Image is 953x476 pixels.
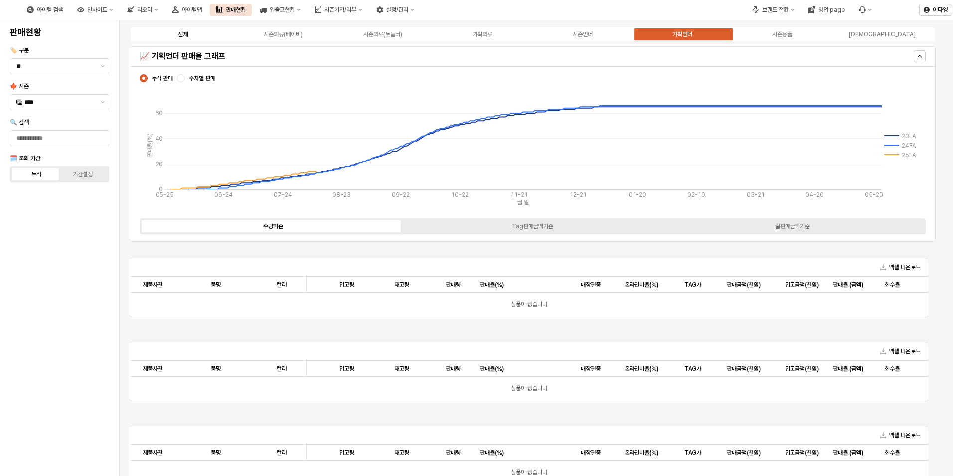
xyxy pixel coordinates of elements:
span: 품명 [211,281,221,289]
label: 실판매금액기준 [662,222,922,231]
span: 컬러 [277,449,287,457]
button: 브랜드 전환 [746,4,800,16]
span: 제품사진 [143,365,162,373]
button: 입출고현황 [254,4,307,16]
div: 영업 page [818,6,845,13]
div: 누적 [31,171,41,178]
span: 온라인비율(%) [625,281,658,289]
label: 수량기준 [143,222,403,231]
button: 엑셀 다운로드 [876,345,925,357]
span: TAG가 [684,281,701,289]
span: 재고량 [394,365,409,373]
label: Tag판매금액기준 [403,222,662,231]
div: 브랜드 전환 [762,6,789,13]
div: 기획의류 [473,31,492,38]
span: TAG가 [684,449,701,457]
div: 수량기준 [263,223,283,230]
label: 시즌언더 [533,30,633,39]
label: 기간설정 [60,170,106,179]
div: 인사이트 [87,6,107,13]
div: 기획언더 [672,31,692,38]
label: 기획의류 [433,30,532,39]
button: 아이템 검색 [21,4,69,16]
span: 🏷️ 구분 [10,47,29,54]
span: 판매율(%) [480,281,504,289]
span: 판매량 [446,449,461,457]
div: 아이템맵 [182,6,202,13]
span: 회수율 [885,449,900,457]
span: 판매율(%) [480,365,504,373]
div: 시즌의류(토들러) [363,31,402,38]
span: 🗓️ 조회 기간 [10,155,40,162]
button: 인사이트 [71,4,119,16]
span: 판매율(%) [480,449,504,457]
span: 제품사진 [143,281,162,289]
div: 전체 [178,31,188,38]
span: 판매량 [446,281,461,289]
span: 판매율 (금액) [833,449,863,457]
span: 매장편중 [581,449,601,457]
span: 입고량 [339,449,354,457]
span: 매장편중 [581,281,601,289]
span: 회수율 [885,365,900,373]
button: 이다영 [919,4,952,16]
label: 전체 [133,30,233,39]
span: 입고금액(천원) [785,449,819,457]
span: 🍁 시즌 [10,83,29,90]
div: 시즌언더 [573,31,593,38]
span: 회수율 [885,281,900,289]
span: 입고량 [339,281,354,289]
span: 입고량 [339,365,354,373]
div: 시즌의류(베이비) [264,31,303,38]
h5: 📈 기획언더 판매율 그래프 [140,51,727,61]
label: 시즌의류(토들러) [333,30,433,39]
div: 버그 제보 및 기능 개선 요청 [853,4,878,16]
div: 리오더 [137,6,152,13]
div: 시즌기획/리뷰 [324,6,356,13]
span: 컬러 [277,365,287,373]
span: 컬러 [277,281,287,289]
button: 시즌기획/리뷰 [309,4,368,16]
span: 판매량 [446,365,461,373]
label: 기획언더 [633,30,732,39]
p: 이다영 [933,6,948,14]
div: Tag판매금액기준 [512,223,553,230]
button: 판매현황 [210,4,252,16]
span: 판매금액(천원) [727,365,761,373]
span: 판매율 (금액) [833,281,863,289]
button: 제안 사항 표시 [97,95,109,110]
button: 엑셀 다운로드 [876,261,925,273]
div: 설정/관리 [386,6,408,13]
label: 시즌의류(베이비) [233,30,332,39]
span: 입고금액(천원) [785,281,819,289]
div: 실판매금액기준 [775,223,810,230]
div: 설정/관리 [370,4,420,16]
div: 기간설정 [73,171,93,178]
button: 영업 page [802,4,851,16]
div: 시즌용품 [772,31,792,38]
span: 품명 [211,365,221,373]
label: 누적 [13,170,60,179]
button: 리오더 [121,4,164,16]
span: 재고량 [394,281,409,289]
span: 제품사진 [143,449,162,457]
span: 🔍 검색 [10,119,29,126]
span: 판매금액(천원) [727,281,761,289]
span: 누적 판매 [152,74,173,82]
div: 아이템 검색 [37,6,63,13]
span: 판매금액(천원) [727,449,761,457]
span: 재고량 [394,449,409,457]
button: Hide [914,50,926,62]
span: TAG가 [684,365,701,373]
label: 시즌용품 [732,30,832,39]
button: 아이템맵 [166,4,208,16]
div: 상품이 없습니다 [130,293,928,317]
